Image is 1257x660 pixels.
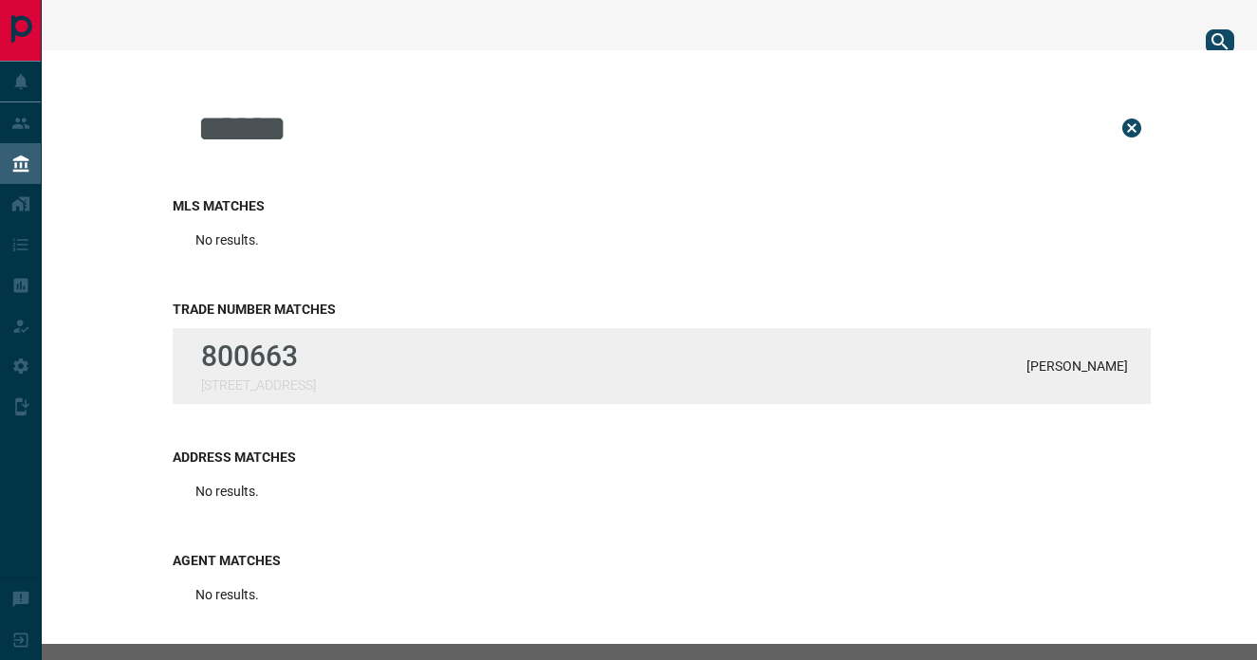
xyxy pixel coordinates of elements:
p: No results. [195,587,259,602]
button: search button [1206,29,1234,54]
p: 800663 [201,339,316,373]
h3: Agent Matches [173,553,1151,568]
button: Close [1113,109,1151,147]
p: No results. [195,484,259,499]
p: [PERSON_NAME] [1026,358,1128,374]
h3: Trade Number Matches [173,302,1151,317]
h3: Address Matches [173,449,1151,465]
h3: MLS Matches [173,198,1151,213]
p: [STREET_ADDRESS] [201,377,316,393]
p: No results. [195,232,259,247]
